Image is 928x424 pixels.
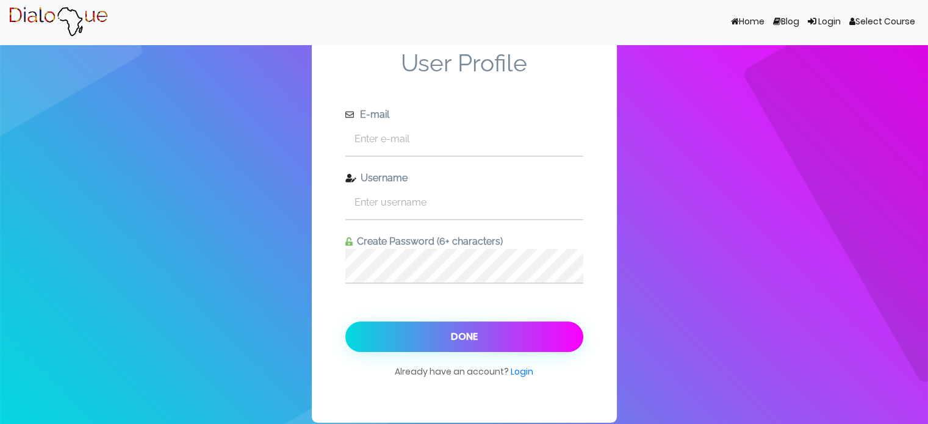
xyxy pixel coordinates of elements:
[345,322,583,352] button: Done
[356,172,408,184] span: Username
[804,10,845,34] a: Login
[769,10,804,34] a: Blog
[727,10,769,34] a: Home
[345,49,583,107] span: User Profile
[353,235,503,247] span: Create Password (6+ characters)
[511,365,533,378] a: Login
[845,10,919,34] a: Select Course
[395,365,533,390] span: Already have an account?
[345,185,583,219] input: Enter username
[356,109,389,120] span: E-mail
[345,122,583,156] input: Enter e-mail
[9,7,108,37] img: Brand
